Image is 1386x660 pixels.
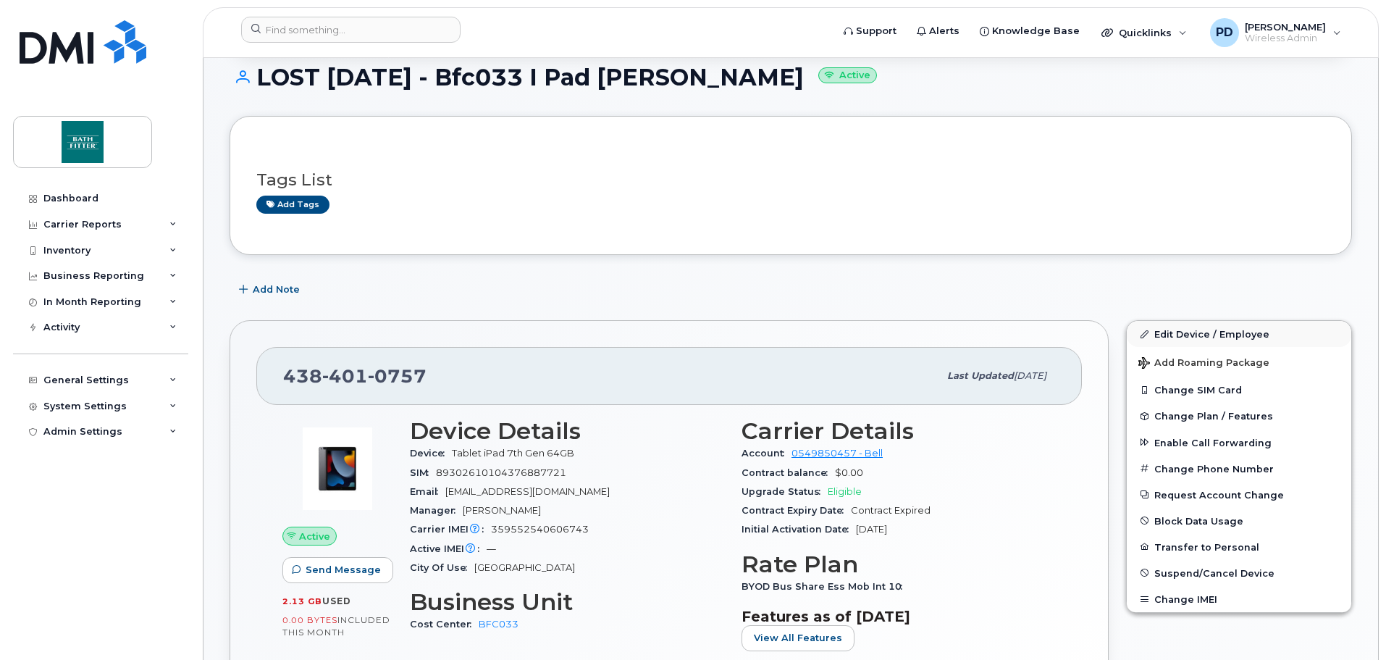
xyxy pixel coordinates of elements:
[818,67,877,84] small: Active
[410,467,436,478] span: SIM
[1127,508,1351,534] button: Block Data Usage
[1091,18,1197,47] div: Quicklinks
[368,365,427,387] span: 0757
[410,524,491,535] span: Carrier IMEI
[282,615,337,625] span: 0.00 Bytes
[1138,357,1269,371] span: Add Roaming Package
[856,524,887,535] span: [DATE]
[294,425,381,512] img: image20231002-3703462-pkdcrn.jpeg
[410,505,463,516] span: Manager
[299,530,330,543] span: Active
[1127,430,1351,456] button: Enable Call Forwarding
[970,17,1090,46] a: Knowledge Base
[410,589,724,615] h3: Business Unit
[487,543,496,554] span: —
[754,631,842,645] span: View All Features
[851,505,931,516] span: Contract Expired
[856,24,896,38] span: Support
[742,524,856,535] span: Initial Activation Date
[445,486,610,497] span: [EMAIL_ADDRESS][DOMAIN_NAME]
[1014,370,1046,381] span: [DATE]
[907,17,970,46] a: Alerts
[992,24,1080,38] span: Knowledge Base
[322,596,351,606] span: used
[491,524,589,535] span: 359552540606743
[463,505,541,516] span: [PERSON_NAME]
[835,467,863,478] span: $0.00
[322,365,368,387] span: 401
[742,625,854,651] button: View All Features
[410,486,445,497] span: Email
[742,448,791,459] span: Account
[1119,27,1172,38] span: Quicklinks
[410,543,487,554] span: Active IMEI
[742,418,1056,444] h3: Carrier Details
[742,551,1056,577] h3: Rate Plan
[1245,33,1326,44] span: Wireless Admin
[230,277,312,303] button: Add Note
[1127,456,1351,482] button: Change Phone Number
[283,365,427,387] span: 438
[742,608,1056,625] h3: Features as of [DATE]
[1127,586,1351,612] button: Change IMEI
[833,17,907,46] a: Support
[1127,377,1351,403] button: Change SIM Card
[1127,534,1351,560] button: Transfer to Personal
[1245,21,1326,33] span: [PERSON_NAME]
[256,171,1325,189] h3: Tags List
[282,557,393,583] button: Send Message
[1154,411,1273,422] span: Change Plan / Features
[742,486,828,497] span: Upgrade Status
[230,64,1352,90] h1: LOST [DATE] - Bfc033 I Pad [PERSON_NAME]
[828,486,862,497] span: Eligible
[791,448,883,459] a: 0549850457 - Bell
[452,448,574,459] span: Tablet iPad 7th Gen 64GB
[1154,437,1272,448] span: Enable Call Forwarding
[1200,18,1351,47] div: Pietro DiToto
[1127,560,1351,586] button: Suspend/Cancel Device
[742,505,851,516] span: Contract Expiry Date
[410,562,474,573] span: City Of Use
[1154,567,1274,578] span: Suspend/Cancel Device
[929,24,959,38] span: Alerts
[1127,403,1351,429] button: Change Plan / Features
[410,619,479,630] span: Cost Center
[241,17,461,43] input: Find something...
[479,619,518,630] a: BFC033
[1127,482,1351,508] button: Request Account Change
[256,196,329,214] a: Add tags
[436,467,566,478] span: 89302610104376887721
[1127,347,1351,377] button: Add Roaming Package
[410,448,452,459] span: Device
[742,467,835,478] span: Contract balance
[306,563,381,577] span: Send Message
[253,283,300,296] span: Add Note
[282,596,322,606] span: 2.13 GB
[474,562,575,573] span: [GEOGRAPHIC_DATA]
[1127,321,1351,347] a: Edit Device / Employee
[1216,24,1233,41] span: PD
[410,418,724,444] h3: Device Details
[947,370,1014,381] span: Last updated
[742,581,910,592] span: BYOD Bus Share Ess Mob Int 10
